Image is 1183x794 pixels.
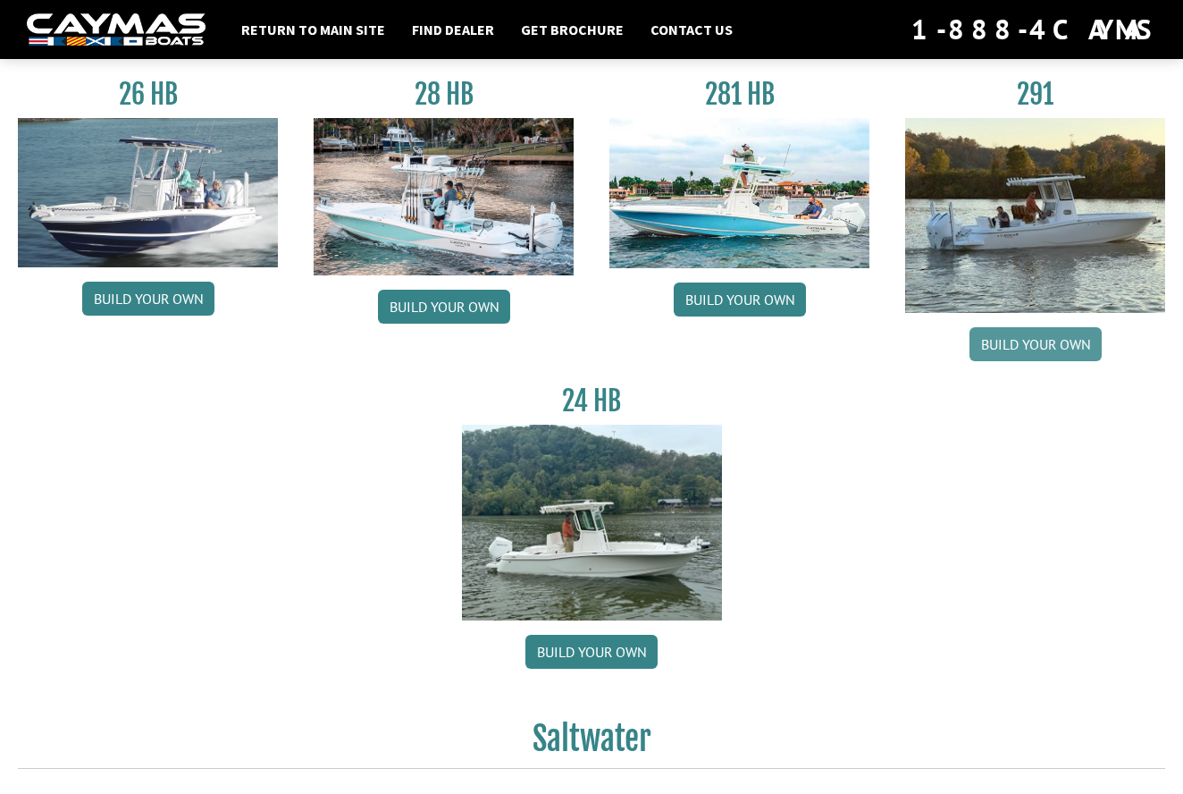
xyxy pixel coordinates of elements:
[378,290,510,324] a: Build your own
[512,18,633,41] a: Get Brochure
[642,18,742,41] a: Contact Us
[462,425,722,620] img: 24_HB_thumbnail.jpg
[232,18,394,41] a: Return to main site
[82,282,214,316] a: Build your own
[674,283,806,317] a: Build your own
[314,118,574,275] img: 28_hb_thumbnail_for_caymas_connect.jpg
[27,13,206,46] img: white-logo-c9c8dbefe5ff5ceceb0f0178aa75bf4bb51f6bca0971e226c86eb53dfe498488.png
[905,78,1165,111] h3: 291
[462,384,722,418] h3: 24 HB
[403,18,503,41] a: Find Dealer
[18,118,278,267] img: 26_new_photo_resized.jpg
[18,719,1165,769] h2: Saltwater
[911,10,1156,49] div: 1-888-4CAYMAS
[969,327,1102,361] a: Build your own
[905,118,1165,313] img: 291_Thumbnail.jpg
[609,118,869,268] img: 28-hb-twin.jpg
[18,78,278,111] h3: 26 HB
[609,78,869,111] h3: 281 HB
[314,78,574,111] h3: 28 HB
[525,635,658,669] a: Build your own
